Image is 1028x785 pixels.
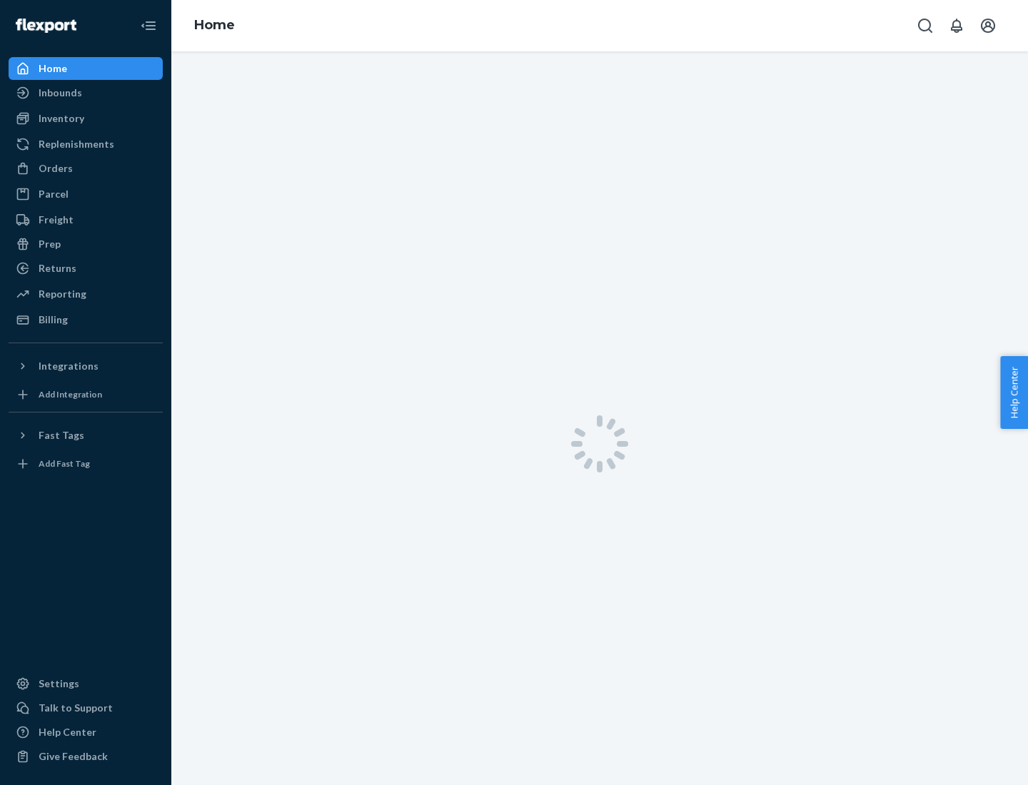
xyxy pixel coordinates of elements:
a: Returns [9,257,163,280]
button: Give Feedback [9,745,163,768]
a: Add Integration [9,383,163,406]
div: Replenishments [39,137,114,151]
a: Add Fast Tag [9,452,163,475]
div: Add Integration [39,388,102,400]
div: Inbounds [39,86,82,100]
div: Integrations [39,359,99,373]
div: Settings [39,677,79,691]
div: Prep [39,237,61,251]
div: Help Center [39,725,96,739]
div: Inventory [39,111,84,126]
a: Orders [9,157,163,180]
a: Help Center [9,721,163,744]
a: Inbounds [9,81,163,104]
a: Replenishments [9,133,163,156]
a: Settings [9,672,163,695]
button: Talk to Support [9,697,163,719]
a: Home [9,57,163,80]
div: Talk to Support [39,701,113,715]
div: Returns [39,261,76,275]
button: Close Navigation [134,11,163,40]
button: Help Center [1000,356,1028,429]
div: Give Feedback [39,749,108,764]
a: Prep [9,233,163,255]
div: Freight [39,213,74,227]
div: Home [39,61,67,76]
button: Open notifications [942,11,971,40]
a: Inventory [9,107,163,130]
div: Reporting [39,287,86,301]
div: Fast Tags [39,428,84,442]
a: Parcel [9,183,163,206]
button: Open account menu [974,11,1002,40]
a: Home [194,17,235,33]
img: Flexport logo [16,19,76,33]
div: Orders [39,161,73,176]
a: Billing [9,308,163,331]
div: Parcel [39,187,69,201]
button: Integrations [9,355,163,378]
div: Billing [39,313,68,327]
div: Add Fast Tag [39,457,90,470]
a: Reporting [9,283,163,305]
a: Freight [9,208,163,231]
button: Open Search Box [911,11,939,40]
button: Fast Tags [9,424,163,447]
ol: breadcrumbs [183,5,246,46]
